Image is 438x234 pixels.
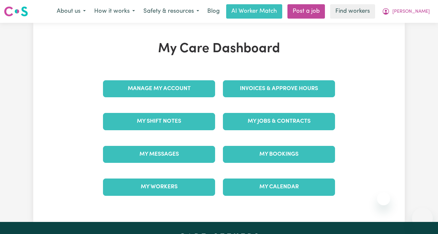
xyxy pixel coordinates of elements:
[392,8,430,15] span: [PERSON_NAME]
[287,4,325,19] a: Post a job
[203,4,224,19] a: Blog
[223,80,335,97] a: Invoices & Approve Hours
[103,179,215,195] a: My Workers
[377,192,390,205] iframe: Close message
[90,5,139,18] button: How it works
[99,41,339,57] h1: My Care Dashboard
[4,6,28,17] img: Careseekers logo
[52,5,90,18] button: About us
[103,146,215,163] a: My Messages
[378,5,434,18] button: My Account
[223,179,335,195] a: My Calendar
[139,5,203,18] button: Safety & resources
[223,146,335,163] a: My Bookings
[330,4,375,19] a: Find workers
[412,208,433,229] iframe: Button to launch messaging window
[103,80,215,97] a: Manage My Account
[223,113,335,130] a: My Jobs & Contracts
[103,113,215,130] a: My Shift Notes
[226,4,282,19] a: AI Worker Match
[4,4,28,19] a: Careseekers logo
